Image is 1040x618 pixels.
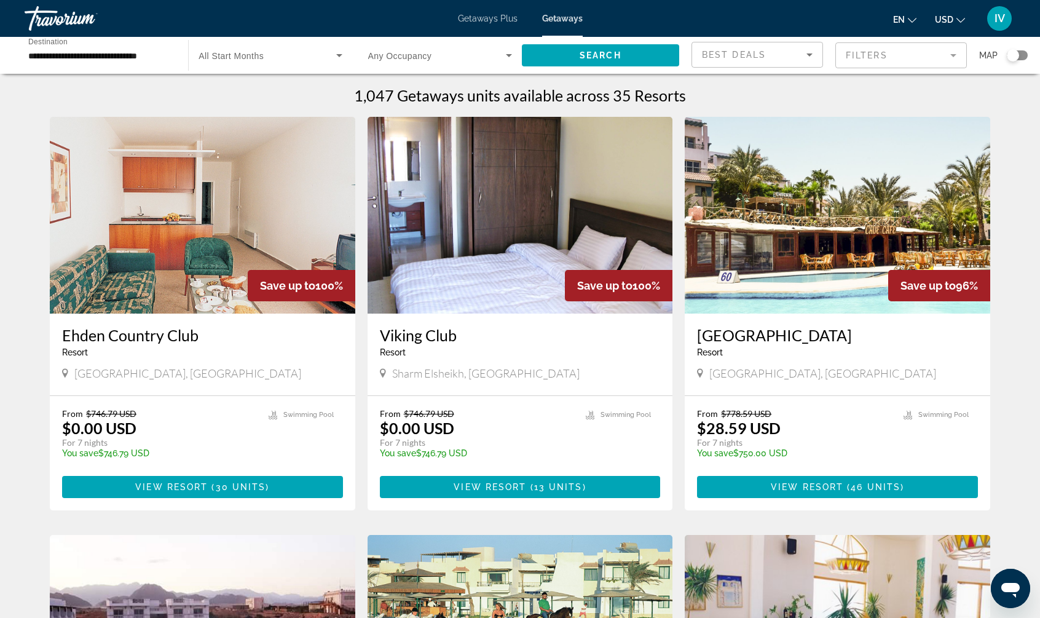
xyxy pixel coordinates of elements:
[380,408,401,419] span: From
[62,476,343,498] button: View Resort(30 units)
[702,47,813,62] mat-select: Sort by
[697,476,978,498] button: View Resort(46 units)
[62,326,343,344] a: Ehden Country Club
[697,347,723,357] span: Resort
[62,448,256,458] p: $746.79 USD
[380,448,574,458] p: $746.79 USD
[565,270,672,301] div: 100%
[380,326,661,344] a: Viking Club
[135,482,208,492] span: View Resort
[283,411,334,419] span: Swimming Pool
[62,448,98,458] span: You save
[380,347,406,357] span: Resort
[995,12,1005,25] span: IV
[771,482,843,492] span: View Resort
[851,482,900,492] span: 46 units
[534,482,583,492] span: 13 units
[62,419,136,437] p: $0.00 USD
[542,14,583,23] a: Getaways
[404,408,454,419] span: $746.79 USD
[702,50,766,60] span: Best Deals
[935,15,953,25] span: USD
[888,270,990,301] div: 96%
[208,482,269,492] span: ( )
[458,14,518,23] a: Getaways Plus
[893,10,916,28] button: Change language
[577,279,632,292] span: Save up to
[354,86,686,105] h1: 1,047 Getaways units available across 35 Resorts
[216,482,266,492] span: 30 units
[368,117,673,314] img: C234I01X.jpg
[979,47,998,64] span: Map
[526,482,586,492] span: ( )
[983,6,1015,31] button: User Menu
[28,38,68,46] span: Destination
[697,448,733,458] span: You save
[935,10,965,28] button: Change currency
[380,437,574,448] p: For 7 nights
[380,448,416,458] span: You save
[25,2,148,34] a: Travorium
[580,50,621,60] span: Search
[392,366,580,380] span: Sharm Elsheikh, [GEOGRAPHIC_DATA]
[893,15,905,25] span: en
[721,408,771,419] span: $778.59 USD
[835,42,967,69] button: Filter
[74,366,301,380] span: [GEOGRAPHIC_DATA], [GEOGRAPHIC_DATA]
[900,279,956,292] span: Save up to
[248,270,355,301] div: 100%
[368,51,432,61] span: Any Occupancy
[697,437,891,448] p: For 7 nights
[62,347,88,357] span: Resort
[843,482,904,492] span: ( )
[454,482,526,492] span: View Resort
[685,117,990,314] img: 3936O01X.jpg
[50,117,355,314] img: 6067I01X.jpg
[260,279,315,292] span: Save up to
[199,51,264,61] span: All Start Months
[991,569,1030,608] iframe: Кнопка запуска окна обмена сообщениями
[601,411,651,419] span: Swimming Pool
[697,448,891,458] p: $750.00 USD
[709,366,936,380] span: [GEOGRAPHIC_DATA], [GEOGRAPHIC_DATA]
[918,411,969,419] span: Swimming Pool
[380,419,454,437] p: $0.00 USD
[86,408,136,419] span: $746.79 USD
[697,408,718,419] span: From
[522,44,679,66] button: Search
[62,437,256,448] p: For 7 nights
[697,326,978,344] a: [GEOGRAPHIC_DATA]
[62,408,83,419] span: From
[380,476,661,498] button: View Resort(13 units)
[697,419,781,437] p: $28.59 USD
